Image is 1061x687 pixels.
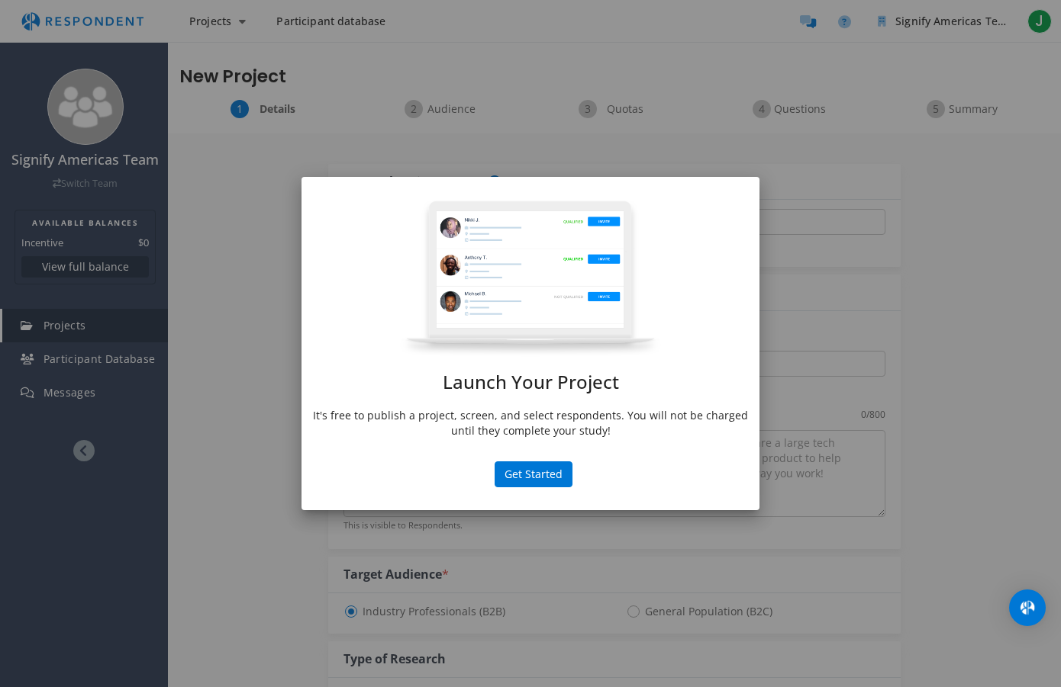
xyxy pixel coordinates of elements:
button: Get Started [495,461,572,487]
md-dialog: Launch Your ... [302,177,759,510]
div: Open Intercom Messenger [1009,589,1046,626]
img: project-modal.png [400,200,661,357]
p: It's free to publish a project, screen, and select respondents. You will not be charged until the... [313,408,748,438]
h1: Launch Your Project [313,372,748,392]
